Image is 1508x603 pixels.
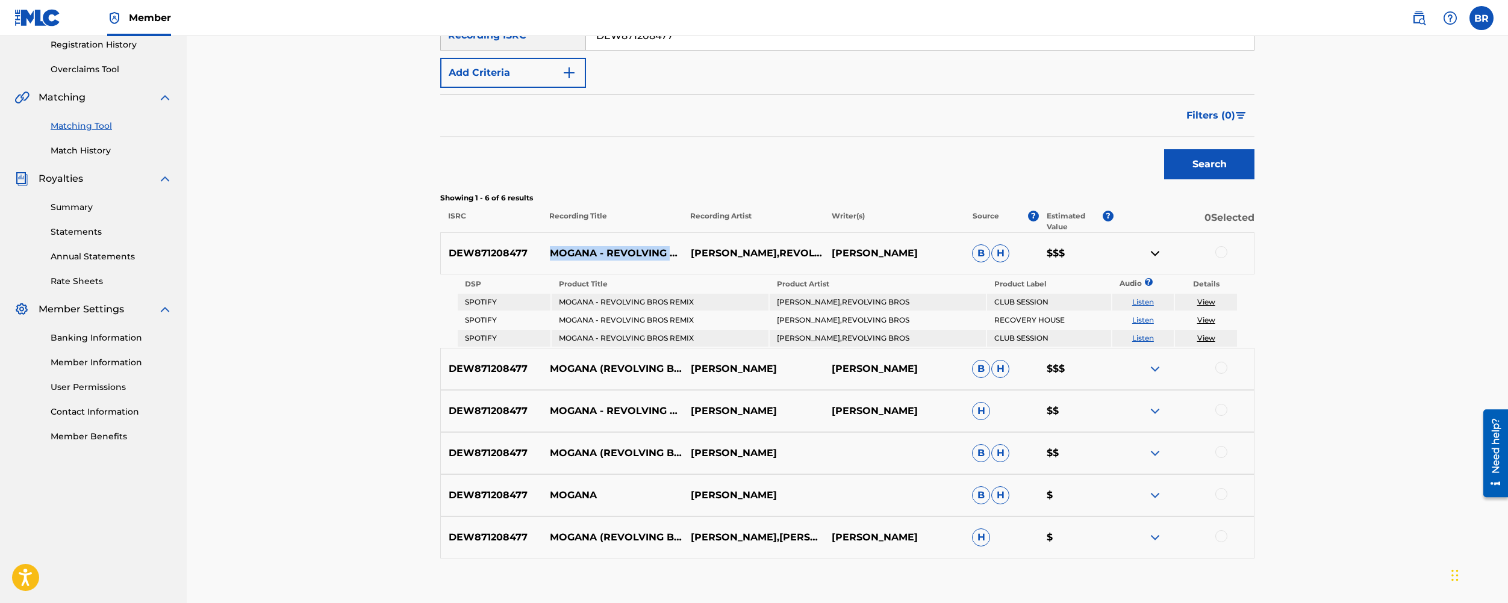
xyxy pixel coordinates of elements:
[552,294,768,311] td: MOGANA - REVOLVING BROS REMIX
[39,90,86,105] span: Matching
[107,11,122,25] img: Top Rightsholder
[441,530,542,545] p: DEW871208477
[542,446,683,460] p: MOGANA (REVOLVING BROS REMIX)
[972,402,990,420] span: H
[158,172,172,186] img: expand
[972,528,990,546] span: H
[682,211,823,232] p: Recording Artist
[972,244,990,262] span: B
[1039,404,1114,418] p: $$
[542,404,683,418] p: MOGANA - REVOLVING BROS REMIX
[542,488,683,502] p: MOGANA
[562,66,576,80] img: 9d2ae6d4665cec9f34b9.svg
[987,312,1111,329] td: RECOVERY HOUSE
[1132,297,1154,306] a: Listen
[1039,488,1114,502] p: $
[1179,100,1254,131] button: Filters (0)
[1448,545,1508,603] iframe: Chat Widget
[682,246,823,261] p: [PERSON_NAME],REVOLVING BROS
[458,312,550,329] td: SPOTIFY
[1197,333,1215,342] a: View
[14,302,29,317] img: Member Settings
[51,39,172,51] a: Registration History
[987,330,1111,347] td: CLUB SESSION
[682,488,823,502] p: [PERSON_NAME]
[541,211,682,232] p: Recording Title
[158,90,172,105] img: expand
[1197,297,1215,306] a: View
[158,302,172,317] img: expand
[823,530,964,545] p: [PERSON_NAME]
[51,332,172,344] a: Banking Information
[823,246,964,261] p: [PERSON_NAME]
[1148,246,1162,261] img: contract
[1039,246,1114,261] p: $$$
[440,58,586,88] button: Add Criteria
[1039,362,1114,376] p: $$$
[51,250,172,263] a: Annual Statements
[39,172,83,186] span: Royalties
[770,312,986,329] td: [PERSON_NAME],REVOLVING BROS
[1112,278,1127,289] p: Audio
[51,226,172,238] a: Statements
[14,172,29,186] img: Royalties
[441,246,542,261] p: DEW871208477
[51,120,172,132] a: Matching Tool
[441,362,542,376] p: DEW871208477
[51,201,172,214] a: Summary
[972,486,990,504] span: B
[51,275,172,288] a: Rate Sheets
[1197,315,1215,324] a: View
[51,63,172,76] a: Overclaims Tool
[1148,362,1162,376] img: expand
[440,193,1254,203] p: Showing 1 - 6 of 6 results
[991,244,1009,262] span: H
[682,362,823,376] p: [PERSON_NAME]
[987,294,1111,311] td: CLUB SESSION
[542,530,683,545] p: MOGANA (REVOLVING BROS REMIX)
[51,381,172,394] a: User Permissions
[552,330,768,347] td: MOGANA - REVOLVING BROS REMIX
[441,404,542,418] p: DEW871208477
[1148,488,1162,502] img: expand
[440,211,541,232] p: ISRC
[1469,6,1494,30] div: User Menu
[1407,6,1431,30] a: Public Search
[542,362,683,376] p: MOGANA (REVOLVING BROS REMIX)
[1132,333,1154,342] a: Listen
[1412,11,1426,25] img: search
[1186,108,1235,123] span: Filters ( 0 )
[1039,446,1114,460] p: $$
[1443,11,1457,25] img: help
[770,330,986,347] td: [PERSON_NAME],REVOLVING BROS
[458,294,550,311] td: SPOTIFY
[991,486,1009,504] span: H
[1114,211,1254,232] p: 0 Selected
[441,446,542,460] p: DEW871208477
[972,444,990,462] span: B
[129,11,171,25] span: Member
[770,276,986,292] th: Product Artist
[1438,6,1462,30] div: Help
[1028,211,1039,221] span: ?
[1148,446,1162,460] img: expand
[542,246,683,261] p: MOGANA - REVOLVING BROS REMIX
[14,90,30,105] img: Matching
[552,312,768,329] td: MOGANA - REVOLVING BROS REMIX
[1164,149,1254,179] button: Search
[1236,112,1246,119] img: filter
[682,446,823,460] p: [PERSON_NAME]
[1474,404,1508,501] iframe: Resource Center
[51,406,172,418] a: Contact Information
[1148,404,1162,418] img: expand
[458,276,550,292] th: DSP
[1148,530,1162,545] img: expand
[1132,315,1154,324] a: Listen
[51,144,172,157] a: Match History
[972,360,990,378] span: B
[51,356,172,369] a: Member Information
